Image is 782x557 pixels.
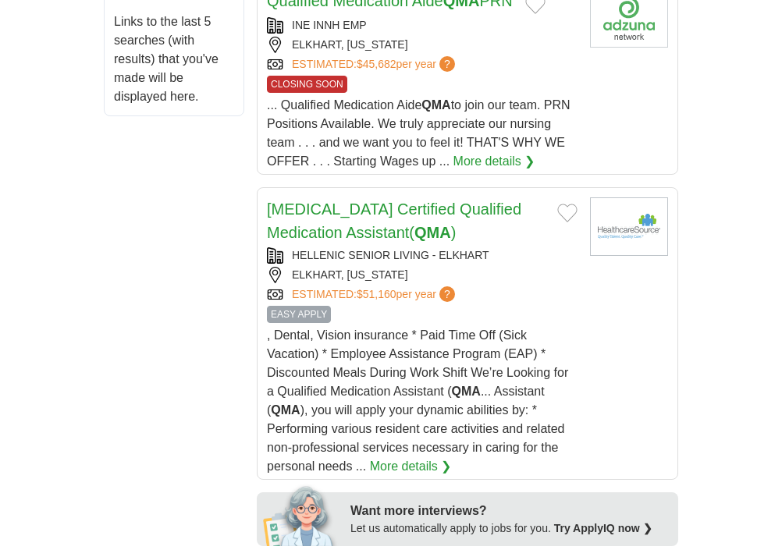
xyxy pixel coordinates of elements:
[439,56,455,72] span: ?
[267,200,521,241] a: [MEDICAL_DATA] Certified Qualified Medication Assistant(QMA)
[114,12,234,106] p: Links to the last 5 searches (with results) that you've made will be displayed here.
[267,267,578,283] div: ELKHART, [US_STATE]
[267,37,578,53] div: ELKHART, [US_STATE]
[263,484,339,546] img: apply-iq-scientist.png
[267,17,578,34] div: INE INNH EMP
[554,522,652,534] a: Try ApplyIQ now ❯
[357,288,396,300] span: $51,160
[357,58,396,70] span: $45,682
[453,152,535,171] a: More details ❯
[350,520,669,537] div: Let us automatically apply to jobs for you.
[267,328,568,473] span: , Dental, Vision insurance * Paid Time Off (Sick Vacation) * Employee Assistance Program (EAP) * ...
[557,204,578,222] button: Add to favorite jobs
[439,286,455,302] span: ?
[292,286,458,303] a: ESTIMATED:$51,160per year?
[267,98,571,168] span: ... Qualified Medication Aide to join our team. PRN Positions Available. We truly appreciate our ...
[267,306,331,323] span: EASY APPLY
[292,56,458,73] a: ESTIMATED:$45,682per year?
[267,247,578,264] div: HELLENIC SENIOR LIVING - ELKHART
[414,224,451,241] strong: QMA
[421,98,450,112] strong: QMA
[350,502,669,520] div: Want more interviews?
[271,403,300,417] strong: QMA
[452,385,481,398] strong: QMA
[370,457,452,476] a: More details ❯
[267,76,347,93] span: CLOSING SOON
[590,197,668,256] img: Company logo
